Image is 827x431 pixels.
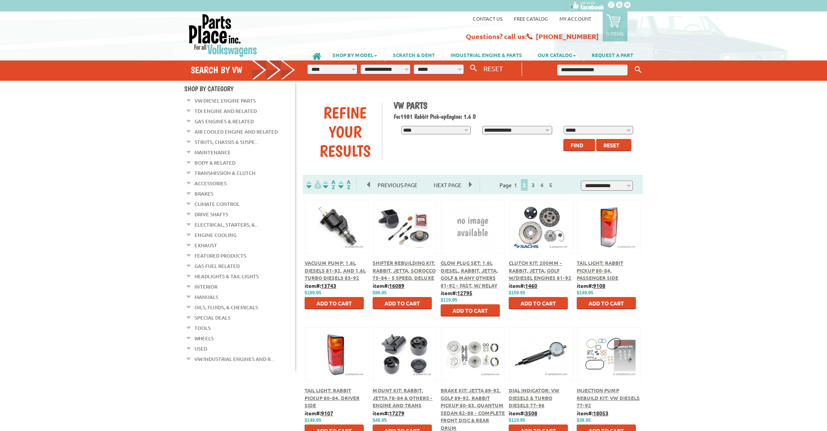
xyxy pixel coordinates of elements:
[321,282,336,289] u: 13743
[373,260,436,281] a: Shifter Rebuilding Kit: Rabbit, Jetta, Scirocco 75-84 - 5 Speed, Deluxe
[530,48,584,61] a: OUR CATALOG
[509,297,568,309] button: Add to Cart
[195,292,218,302] a: Manuals
[373,410,404,416] b: item#:
[480,178,575,191] div: Page
[305,290,321,295] span: $199.95
[538,181,545,188] a: 4
[563,139,595,151] button: Find
[373,387,433,408] a: Mount Kit: Rabbit, Jetta 78-84 & Others - Engine and Trans
[512,181,519,188] a: 1
[509,282,537,289] b: item#:
[577,260,623,281] a: Tail Light: Rabbit Pickup 80-84, Passenger Side
[195,354,274,364] a: VW Industrial Engines and R...
[525,410,537,416] u: 3508
[195,168,255,178] a: Transmission & Clutch
[457,289,472,296] u: 12795
[373,290,387,295] span: $99.95
[195,199,240,209] a: Climate Control
[441,304,500,317] button: Add to Cart
[389,282,404,289] u: 16089
[525,282,537,289] u: 1460
[321,180,337,189] img: Sort by Headline
[596,139,631,151] button: Reset
[188,13,258,57] img: Parts Place Inc!
[195,178,227,188] a: Accessories
[577,387,640,408] a: Injection Pump Rebuild Kit: VW Diesels 77-92
[184,85,295,93] h4: Shop By Category
[195,127,278,137] a: Air Cooled Engine and Related
[394,100,637,111] h1: VW Parts
[385,48,443,61] a: SCRATCH & DENT
[195,271,259,281] a: Headlights & Tail Lights
[389,410,404,416] u: 17279
[441,260,498,289] a: Glow Plug Set: 1.6L Diesel, Rabbit, Jetta, Golf & Many Others 81-92 - Fast, w/ Relay
[384,300,420,307] span: Add to Cart
[337,180,352,189] img: Sort by Sales Rank
[509,418,525,423] span: $119.95
[577,290,593,295] span: $149.95
[530,181,537,188] a: 3
[373,282,404,289] b: item#:
[509,260,571,281] span: Clutch Kit: 200mm - Rabbit, Jetta, Golf w/Diesel engines 81-92
[321,410,333,416] u: 9107
[632,64,644,76] button: Keyword Search
[509,410,537,416] b: item#:
[571,142,583,149] span: Find
[577,297,636,309] button: Add to Cart
[603,11,628,41] a: 0 items
[480,63,506,74] button: RESET
[316,300,352,307] span: Add to Cart
[547,181,554,188] a: 5
[195,158,235,168] a: Body & Related
[441,387,505,431] a: Brake Kit: Jetta 89-92, Golf 89-92, Rabbit Pickup 80-83, Quantum Sedan 82-88 - Complete Front Dis...
[441,289,472,296] b: item#:
[195,147,231,157] a: Maintenance
[195,209,228,219] a: Drive Shafts
[195,240,217,250] a: Exhaust
[394,113,637,120] h2: 1981 Rabbit Pick-up
[195,323,211,333] a: Tools
[521,300,556,307] span: Add to Cart
[603,142,619,149] span: Reset
[509,290,525,295] span: $159.95
[559,15,591,22] a: My Account
[426,179,469,191] span: Next Page
[577,282,605,289] b: item#:
[195,96,256,106] a: VW Diesel Engine Parts
[195,189,213,199] a: Brakes
[577,418,591,423] span: $39.95
[195,261,240,271] a: Gas Fuel Related
[443,48,530,61] a: INDUSTRIAL ENGINE & PARTS
[593,410,608,416] u: 18053
[306,180,321,189] img: filterpricelow.svg
[589,300,624,307] span: Add to Cart
[195,230,237,240] a: Engine Cooling
[473,15,503,22] a: Contact us
[593,282,605,289] u: 9108
[521,179,528,191] span: 2
[577,410,608,416] b: item#:
[195,116,254,126] a: Gas Engines & Related
[606,30,624,37] p: 0 items
[195,333,214,343] a: Wheels
[370,179,425,191] span: Previous Page
[452,307,488,314] span: Add to Cart
[509,387,559,408] a: Dial Indicator: VW Diesels & Turbo Diesels 77-96
[373,418,387,423] span: $49.95
[305,387,360,408] a: Tail Light: Rabbit Pickup 80-84, Driver Side
[191,64,295,75] h4: Search by VW
[426,181,469,188] a: Next Page
[195,282,217,292] a: Interior
[305,260,366,281] a: Vacuum Pump: 1.6L Diesels 81-92, and 1.6L Turbo Diesels 83-92
[305,282,336,289] b: item#:
[195,344,207,354] a: Used
[195,220,258,230] a: Electrical, Starters, &...
[195,313,230,323] a: Special Deals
